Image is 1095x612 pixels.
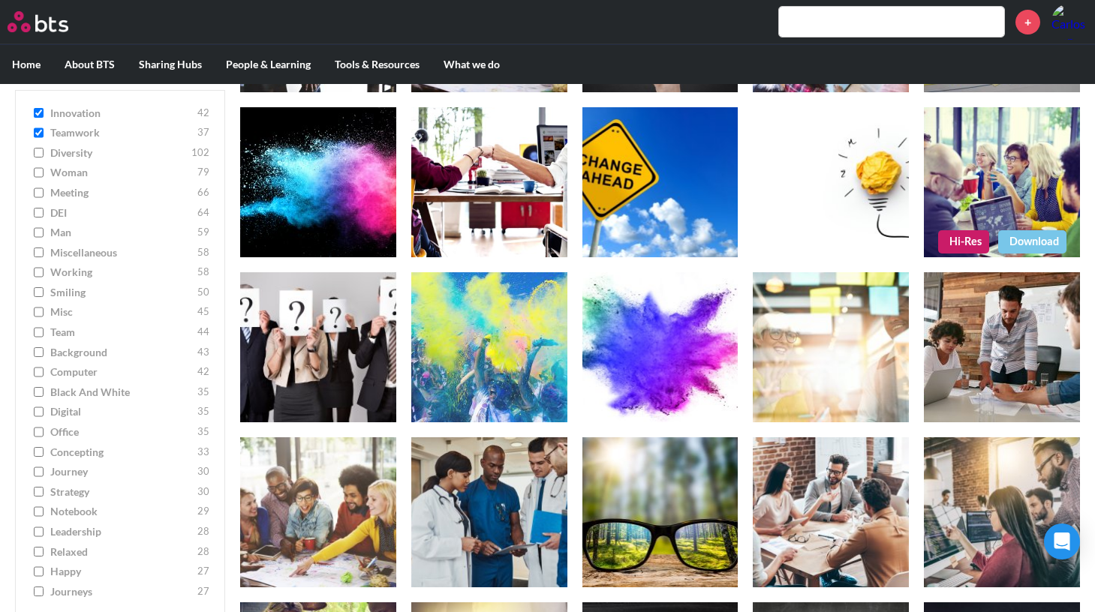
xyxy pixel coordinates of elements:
[50,265,194,280] span: working
[34,526,44,537] input: leadership 28
[34,148,44,158] input: diversity 102
[50,126,194,141] span: teamwork
[197,365,209,380] span: 42
[197,265,209,280] span: 58
[50,185,194,200] span: meeting
[34,567,44,577] input: happy 27
[50,445,194,460] span: concepting
[34,287,44,298] input: smiling 50
[197,484,209,499] span: 30
[50,565,194,580] span: happy
[34,367,44,378] input: computer 42
[197,405,209,420] span: 35
[197,385,209,400] span: 35
[197,205,209,220] span: 64
[50,166,194,181] span: woman
[197,185,209,200] span: 66
[1051,4,1087,40] a: Profile
[50,106,194,121] span: innovation
[50,145,188,160] span: diversity
[34,228,44,238] input: man 59
[34,427,44,438] input: office 35
[197,565,209,580] span: 27
[34,407,44,418] input: digital 35
[197,425,209,440] span: 35
[197,544,209,559] span: 28
[50,405,194,420] span: digital
[432,45,512,84] label: What we do
[50,524,194,539] span: leadership
[1044,523,1080,559] div: Open Intercom Messenger
[34,507,44,517] input: notebook 29
[8,11,96,32] a: Go home
[197,285,209,300] span: 50
[50,385,194,400] span: Black and White
[197,445,209,460] span: 33
[197,226,209,241] span: 59
[197,325,209,340] span: 44
[34,268,44,278] input: working 58
[34,328,44,338] input: team 44
[8,11,68,32] img: BTS Logo
[50,305,194,320] span: misc
[50,205,194,220] span: DEI
[34,128,44,139] input: teamwork 37
[34,108,44,118] input: innovation 42
[50,226,194,241] span: man
[197,465,209,480] span: 30
[938,230,989,253] a: Hi-Res
[34,307,44,318] input: misc 45
[50,365,194,380] span: computer
[197,584,209,599] span: 27
[34,387,44,397] input: Black and White 35
[34,547,44,557] input: relaxed 28
[127,45,214,84] label: Sharing Hubs
[34,586,44,597] input: journeys 27
[34,347,44,358] input: background 43
[191,145,209,160] span: 102
[1051,4,1087,40] img: Carlos Goncalves
[50,325,194,340] span: team
[50,505,194,520] span: notebook
[50,465,194,480] span: journey
[34,487,44,497] input: strategy 30
[34,208,44,218] input: DEI 64
[197,305,209,320] span: 45
[1015,10,1040,34] a: +
[197,166,209,181] span: 79
[34,447,44,457] input: concepting 33
[197,126,209,141] span: 37
[323,45,432,84] label: Tools & Resources
[50,584,194,599] span: journeys
[998,230,1066,253] a: Download
[214,45,323,84] label: People & Learning
[34,168,44,178] input: woman 79
[50,285,194,300] span: smiling
[50,245,194,260] span: miscellaneous
[197,505,209,520] span: 29
[50,544,194,559] span: relaxed
[197,345,209,360] span: 43
[197,245,209,260] span: 58
[53,45,127,84] label: About BTS
[197,524,209,539] span: 28
[50,484,194,499] span: strategy
[34,467,44,478] input: journey 30
[197,106,209,121] span: 42
[34,247,44,258] input: miscellaneous 58
[50,425,194,440] span: office
[50,345,194,360] span: background
[34,187,44,198] input: meeting 66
